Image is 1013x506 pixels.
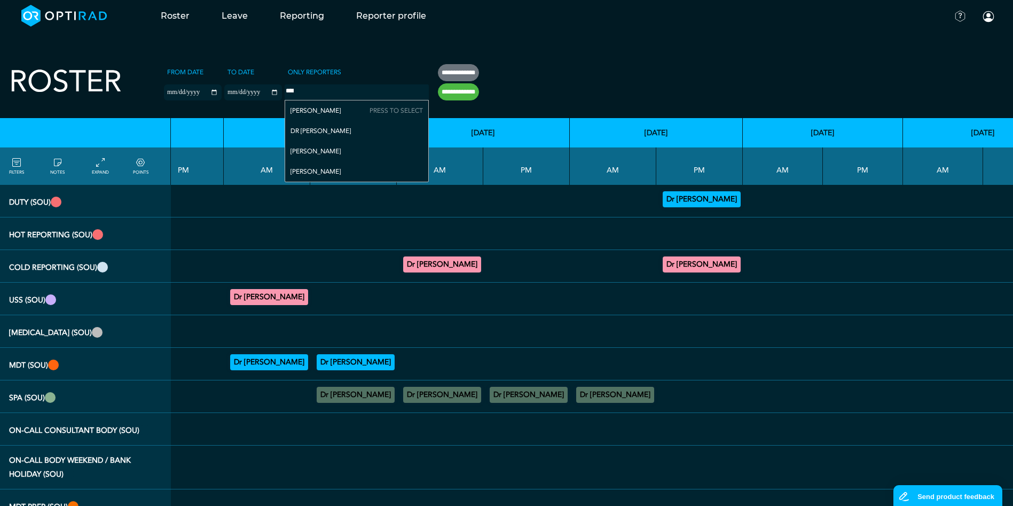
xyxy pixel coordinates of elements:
[285,161,428,182] div: [PERSON_NAME]
[823,147,903,185] th: PM
[663,191,741,207] div: Vetting (30 PF Points) 13:00 - 17:30
[743,118,903,147] th: [DATE]
[317,387,395,403] div: No specified Site 12:30 - 13:00
[664,258,739,271] summary: Dr [PERSON_NAME]
[403,256,481,273] div: General MRI 09:30 - 12:00
[285,121,428,141] div: Dr [PERSON_NAME]
[397,118,570,147] th: [DATE]
[397,147,483,185] th: AM
[405,258,480,271] summary: Dr [PERSON_NAME]
[224,64,257,80] label: To date
[50,157,65,176] a: show/hide notes
[92,157,109,176] a: collapse/expand entries
[9,64,122,100] h2: Roster
[578,388,653,401] summary: Dr [PERSON_NAME]
[405,388,480,401] summary: Dr [PERSON_NAME]
[232,356,307,369] summary: Dr [PERSON_NAME]
[663,256,741,273] div: General MRI 17:30 - 18:00
[491,388,566,401] summary: Dr [PERSON_NAME]
[317,354,395,370] div: TIA 13:00 - 14:00
[570,147,656,185] th: AM
[403,387,481,403] div: No specified Site 08:30 - 09:00
[664,193,739,206] summary: Dr [PERSON_NAME]
[285,64,344,80] label: Only Reporters
[133,157,148,176] a: collapse/expand expected points
[570,118,743,147] th: [DATE]
[164,64,207,80] label: From date
[903,147,983,185] th: AM
[318,356,393,369] summary: Dr [PERSON_NAME]
[224,147,310,185] th: AM
[285,100,428,121] div: [PERSON_NAME]
[576,387,654,403] div: No specified Site 08:00 - 11:00
[656,147,743,185] th: PM
[21,5,107,27] img: brand-opti-rad-logos-blue-and-white-d2f68631ba2948856bd03f2d395fb146ddc8fb01b4b6e9315ea85fa773367...
[743,147,823,185] th: AM
[232,291,307,303] summary: Dr [PERSON_NAME]
[285,141,428,161] div: [PERSON_NAME]
[483,147,570,185] th: PM
[286,86,294,96] input: null
[9,157,24,176] a: FILTERS
[144,147,224,185] th: PM
[318,388,393,401] summary: Dr [PERSON_NAME]
[490,387,568,403] div: No specified Site 14:00 - 15:00
[230,354,308,370] div: Spinal 08:00 - 09:00
[224,118,397,147] th: [DATE]
[230,289,308,305] div: General US 09:00 - 12:30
